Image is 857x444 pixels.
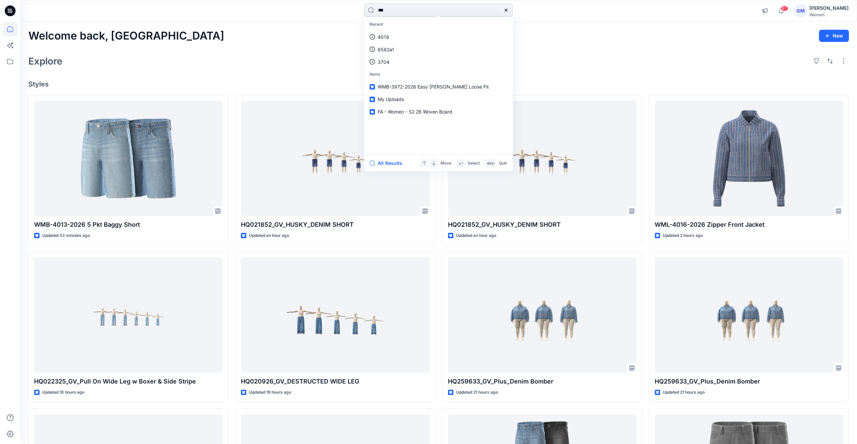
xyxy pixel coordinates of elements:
p: Items [366,68,511,81]
h4: Styles [28,80,849,88]
a: FA - Women - S2 26 Woven Board [366,105,511,118]
p: Updated 18 hours ago [42,389,84,396]
p: WML-4016-2026 Zipper Front Jacket [655,220,843,229]
p: Updated an hour ago [249,232,289,239]
h2: Explore [28,56,62,67]
p: Updated 19 hours ago [249,389,291,396]
a: HQ020926_GV_DESTRUCTED WIDE LEG [241,257,429,373]
p: HQ259633_GV_Plus_Denim Bomber [655,377,843,386]
p: HQ021852_GV_HUSKY_DENIM SHORT [448,220,636,229]
button: All Results [370,159,407,167]
a: HQ259633_GV_Plus_Denim Bomber [448,257,636,373]
p: Select [468,160,480,167]
span: FA - Women - S2 26 Woven Board [378,109,452,115]
p: HQ259633_GV_Plus_Denim Bomber [448,377,636,386]
a: HQ021852_GV_HUSKY_DENIM SHORT [448,101,636,216]
p: Quit [499,160,507,167]
a: 4019 [366,31,511,43]
h2: Welcome back, [GEOGRAPHIC_DATA] [28,30,224,42]
a: HQ021852_GV_HUSKY_DENIM SHORT [241,101,429,216]
button: New [819,30,849,42]
a: WMB-4013-2026 5 Pkt Baggy Short [34,101,223,216]
p: esc [487,160,494,167]
p: HQ022325_GV_Pull On Wide Leg w Boxer & Side Stripe [34,377,223,386]
p: 3704 [378,58,389,66]
a: 3704 [366,56,511,68]
a: WML-4016-2026 Zipper Front Jacket [655,101,843,216]
p: Updated 2 hours ago [663,232,703,239]
div: Walmart [809,12,849,17]
p: Updated 33 minutes ago [42,232,90,239]
a: HQ022325_GV_Pull On Wide Leg w Boxer & Side Stripe [34,257,223,373]
span: My Uploads [378,96,404,102]
div: GM [795,5,807,17]
p: Move [440,160,451,167]
p: HQ021852_GV_HUSKY_DENIM SHORT [241,220,429,229]
p: HQ020926_GV_DESTRUCTED WIDE LEG [241,377,429,386]
a: HQ259633_GV_Plus_Denim Bomber [655,257,843,373]
p: Updated 21 hours ago [456,389,498,396]
span: 61 [781,6,788,11]
p: 4019 [378,33,389,41]
a: 6582a1 [366,43,511,56]
p: 6582a1 [378,46,394,53]
p: Updated an hour ago [456,232,496,239]
a: My Uploads [366,93,511,105]
span: WMB-3972-2026 Easy [PERSON_NAME] Loose Fit [378,84,489,90]
a: WMB-3972-2026 Easy [PERSON_NAME] Loose Fit [366,80,511,93]
p: Recent [366,18,511,31]
p: Updated 21 hours ago [663,389,705,396]
div: [PERSON_NAME] [809,4,849,12]
p: WMB-4013-2026 5 Pkt Baggy Short [34,220,223,229]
